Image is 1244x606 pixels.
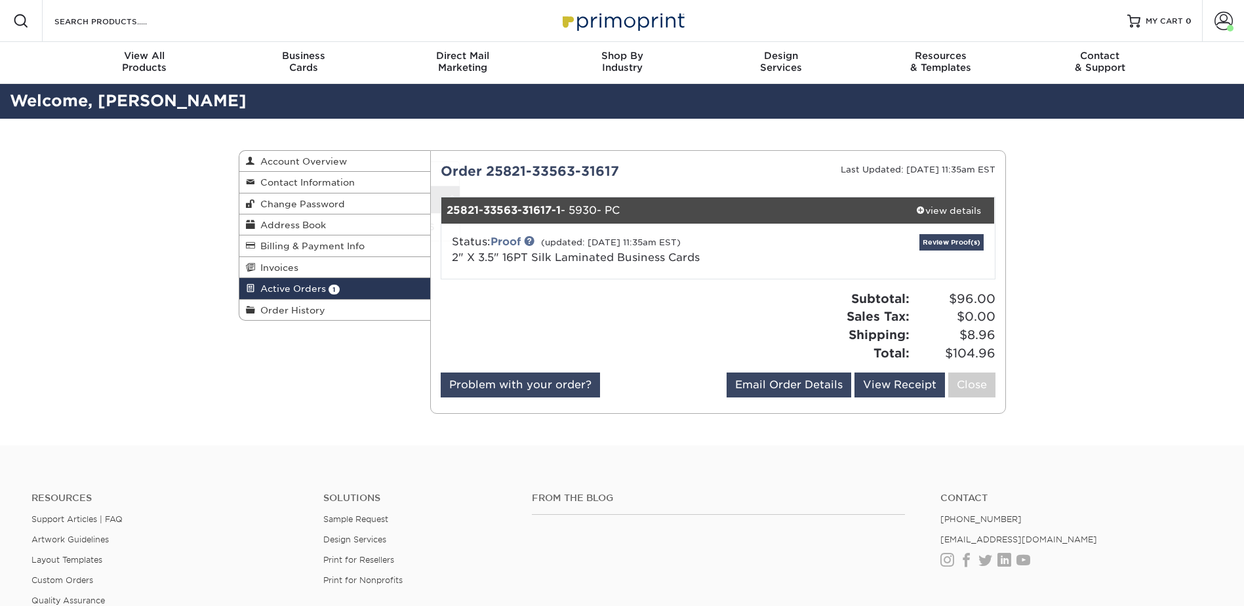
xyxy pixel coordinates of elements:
[255,241,365,251] span: Billing & Payment Info
[255,262,298,273] span: Invoices
[1020,50,1180,73] div: & Support
[940,514,1022,524] a: [PHONE_NUMBER]
[913,308,995,326] span: $0.00
[902,197,995,224] a: view details
[31,535,109,544] a: Artwork Guidelines
[255,220,326,230] span: Address Book
[239,193,431,214] a: Change Password
[239,151,431,172] a: Account Overview
[873,346,910,360] strong: Total:
[329,285,340,294] span: 1
[65,50,224,62] span: View All
[902,204,995,217] div: view details
[702,50,861,62] span: Design
[65,42,224,84] a: View AllProducts
[239,300,431,320] a: Order History
[323,555,394,565] a: Print for Resellers
[940,535,1097,544] a: [EMAIL_ADDRESS][DOMAIN_NAME]
[542,50,702,73] div: Industry
[702,50,861,73] div: Services
[1020,42,1180,84] a: Contact& Support
[1020,50,1180,62] span: Contact
[861,50,1020,73] div: & Templates
[31,575,93,585] a: Custom Orders
[727,373,851,397] a: Email Order Details
[383,50,542,62] span: Direct Mail
[441,373,600,397] a: Problem with your order?
[383,50,542,73] div: Marketing
[854,373,945,397] a: View Receipt
[532,493,905,504] h4: From the Blog
[1186,16,1192,26] span: 0
[255,199,345,209] span: Change Password
[323,493,512,504] h4: Solutions
[224,50,383,62] span: Business
[541,237,681,247] small: (updated: [DATE] 11:35am EST)
[849,327,910,342] strong: Shipping:
[452,251,700,264] a: 2" X 3.5" 16PT Silk Laminated Business Cards
[239,172,431,193] a: Contact Information
[542,42,702,84] a: Shop ByIndustry
[491,235,521,248] a: Proof
[239,257,431,278] a: Invoices
[841,165,995,174] small: Last Updated: [DATE] 11:35am EST
[239,235,431,256] a: Billing & Payment Info
[447,204,561,216] strong: 25821-33563-31617-1
[1146,16,1183,27] span: MY CART
[847,309,910,323] strong: Sales Tax:
[542,50,702,62] span: Shop By
[255,177,355,188] span: Contact Information
[65,50,224,73] div: Products
[913,344,995,363] span: $104.96
[919,234,984,251] a: Review Proof(s)
[31,514,123,524] a: Support Articles | FAQ
[323,535,386,544] a: Design Services
[851,291,910,306] strong: Subtotal:
[239,278,431,299] a: Active Orders 1
[913,290,995,308] span: $96.00
[31,555,102,565] a: Layout Templates
[861,42,1020,84] a: Resources& Templates
[940,493,1213,504] a: Contact
[323,575,403,585] a: Print for Nonprofits
[948,373,995,397] a: Close
[323,514,388,524] a: Sample Request
[31,493,304,504] h4: Resources
[441,197,902,224] div: - 5930- PC
[53,13,181,29] input: SEARCH PRODUCTS.....
[224,50,383,73] div: Cards
[442,234,810,266] div: Status:
[861,50,1020,62] span: Resources
[702,42,861,84] a: DesignServices
[255,305,325,315] span: Order History
[255,156,347,167] span: Account Overview
[255,283,326,294] span: Active Orders
[913,326,995,344] span: $8.96
[383,42,542,84] a: Direct MailMarketing
[224,42,383,84] a: BusinessCards
[31,596,105,605] a: Quality Assurance
[431,161,718,181] div: Order 25821-33563-31617
[239,214,431,235] a: Address Book
[557,7,688,35] img: Primoprint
